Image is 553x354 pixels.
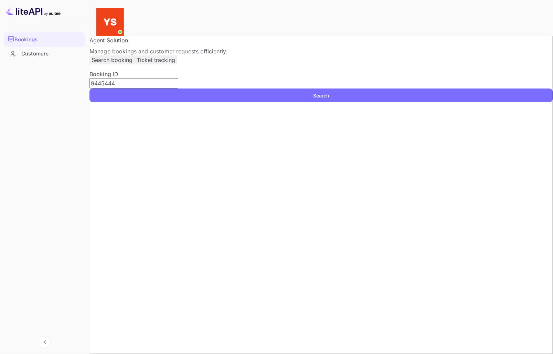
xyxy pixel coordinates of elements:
[92,56,132,64] p: Search booking
[6,6,61,17] img: LiteAPI logo
[4,32,85,46] a: Bookings
[4,47,85,61] div: Customers
[14,36,82,44] div: Bookings
[89,78,178,88] input: Enter Booking ID (e.g., 63782194)
[89,36,553,44] p: Agent Solution
[21,50,82,58] div: Customers
[96,8,124,36] img: Yandex Support
[4,47,85,60] a: Customers
[4,32,85,47] div: Bookings
[89,48,228,55] span: Manage bookings and customer requests efficiently.
[89,70,553,78] p: Booking ID
[137,56,175,64] p: Ticket tracking
[39,336,51,348] button: Collapse navigation
[89,88,553,102] button: Search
